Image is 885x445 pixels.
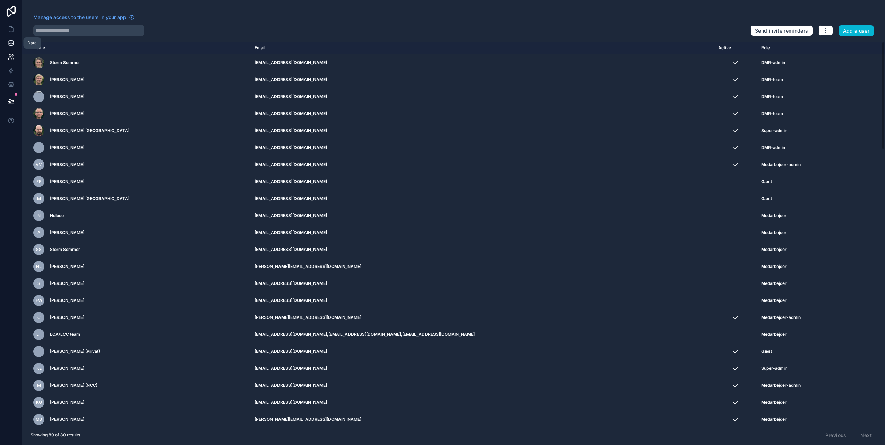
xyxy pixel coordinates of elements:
[50,196,129,201] span: [PERSON_NAME] [GEOGRAPHIC_DATA]
[36,298,42,303] span: FW
[250,88,714,105] td: [EMAIL_ADDRESS][DOMAIN_NAME]
[37,383,41,388] span: M
[250,122,714,139] td: [EMAIL_ADDRESS][DOMAIN_NAME]
[50,60,80,66] span: Storm Sommer
[50,366,84,371] span: [PERSON_NAME]
[250,241,714,258] td: [EMAIL_ADDRESS][DOMAIN_NAME]
[50,145,84,150] span: [PERSON_NAME]
[839,25,874,36] button: Add a user
[36,366,42,371] span: KE
[761,128,787,133] span: Super-admin
[37,315,41,320] span: C
[250,173,714,190] td: [EMAIL_ADDRESS][DOMAIN_NAME]
[250,326,714,343] td: [EMAIL_ADDRESS][DOMAIN_NAME],[EMAIL_ADDRESS][DOMAIN_NAME],[EMAIL_ADDRESS][DOMAIN_NAME]
[50,179,84,184] span: [PERSON_NAME]
[757,42,854,54] th: Role
[761,230,787,235] span: Medarbejder
[50,298,84,303] span: [PERSON_NAME]
[37,281,40,286] span: S
[50,417,84,422] span: [PERSON_NAME]
[50,315,84,320] span: [PERSON_NAME]
[761,383,801,388] span: Medarbejder-admin
[250,309,714,326] td: [PERSON_NAME][EMAIL_ADDRESS][DOMAIN_NAME]
[250,42,714,54] th: Email
[250,411,714,428] td: [PERSON_NAME][EMAIL_ADDRESS][DOMAIN_NAME]
[250,258,714,275] td: [PERSON_NAME][EMAIL_ADDRESS][DOMAIN_NAME]
[50,332,80,337] span: LCA/LCC team
[761,94,783,99] span: DMR-team
[761,162,801,167] span: Medarbejder-admin
[761,332,787,337] span: Medarbejder
[761,417,787,422] span: Medarbejder
[250,190,714,207] td: [EMAIL_ADDRESS][DOMAIN_NAME]
[50,77,84,82] span: [PERSON_NAME]
[33,14,135,21] a: Manage access to the users in your app
[761,298,787,303] span: Medarbejder
[36,162,42,167] span: VV
[714,42,757,54] th: Active
[250,224,714,241] td: [EMAIL_ADDRESS][DOMAIN_NAME]
[31,432,80,438] span: Showing 80 of 80 results
[250,360,714,377] td: [EMAIL_ADDRESS][DOMAIN_NAME]
[761,60,785,66] span: DMR-admin
[50,400,84,405] span: [PERSON_NAME]
[761,145,785,150] span: DMR-admin
[36,417,42,422] span: MJ
[37,213,41,218] span: N
[50,94,84,99] span: [PERSON_NAME]
[250,156,714,173] td: [EMAIL_ADDRESS][DOMAIN_NAME]
[36,332,41,337] span: Lt
[37,230,41,235] span: A
[50,111,84,116] span: [PERSON_NAME]
[761,77,783,82] span: DMR-team
[250,343,714,360] td: [EMAIL_ADDRESS][DOMAIN_NAME]
[761,281,787,286] span: Medarbejder
[761,247,787,252] span: Medarbejder
[22,42,885,425] div: scrollable content
[250,139,714,156] td: [EMAIL_ADDRESS][DOMAIN_NAME]
[761,400,787,405] span: Medarbejder
[250,71,714,88] td: [EMAIL_ADDRESS][DOMAIN_NAME]
[50,213,64,218] span: Noloco
[761,111,783,116] span: DMR-team
[761,213,787,218] span: Medarbejder
[250,292,714,309] td: [EMAIL_ADDRESS][DOMAIN_NAME]
[50,281,84,286] span: [PERSON_NAME]
[36,264,42,269] span: HL
[50,383,97,388] span: [PERSON_NAME] (NCC)
[250,54,714,71] td: [EMAIL_ADDRESS][DOMAIN_NAME]
[36,400,42,405] span: KG
[50,349,100,354] span: [PERSON_NAME] (Privat)
[250,377,714,394] td: [EMAIL_ADDRESS][DOMAIN_NAME]
[761,315,801,320] span: Medarbejder-admin
[36,179,41,184] span: FF
[50,162,84,167] span: [PERSON_NAME]
[761,349,772,354] span: Gæst
[250,207,714,224] td: [EMAIL_ADDRESS][DOMAIN_NAME]
[761,179,772,184] span: Gæst
[250,394,714,411] td: [EMAIL_ADDRESS][DOMAIN_NAME]
[761,196,772,201] span: Gæst
[22,42,250,54] th: Name
[27,40,37,46] div: Data
[50,264,84,269] span: [PERSON_NAME]
[750,25,813,36] button: Send invite reminders
[50,230,84,235] span: [PERSON_NAME]
[250,275,714,292] td: [EMAIL_ADDRESS][DOMAIN_NAME]
[761,264,787,269] span: Medarbejder
[250,105,714,122] td: [EMAIL_ADDRESS][DOMAIN_NAME]
[761,366,787,371] span: Super-admin
[50,247,80,252] span: Storm Sommer
[36,247,42,252] span: SS
[50,128,129,133] span: [PERSON_NAME] [GEOGRAPHIC_DATA]
[37,196,41,201] span: M
[33,14,126,21] span: Manage access to the users in your app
